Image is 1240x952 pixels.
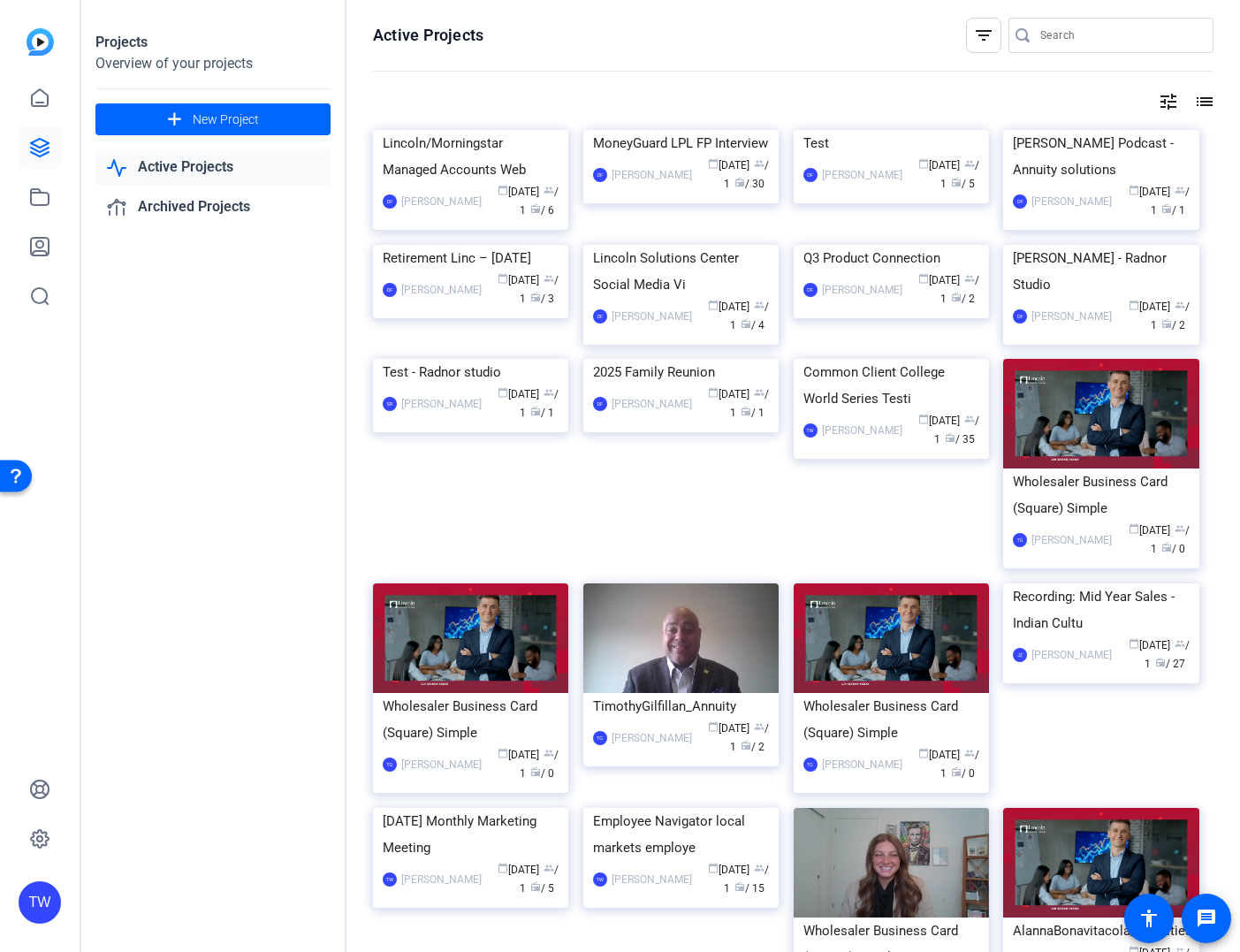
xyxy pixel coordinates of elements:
div: MoneyGuard LPL FP Interview [593,130,769,156]
span: calendar_today [498,863,508,873]
div: Employee Navigator local markets employe [593,808,769,861]
span: / 0 [951,767,975,780]
span: [DATE] [498,186,539,198]
span: / 4 [741,319,765,331]
span: radio [951,292,962,302]
div: DF [383,283,397,297]
div: [PERSON_NAME] [822,166,902,184]
span: radio [1155,657,1166,667]
div: Test - Radnor studio [383,359,559,385]
span: group [964,273,975,284]
span: group [754,863,765,873]
span: radio [1161,318,1172,329]
span: group [544,863,554,873]
div: [PERSON_NAME] [401,756,482,773]
span: calendar_today [1129,300,1139,310]
span: calendar_today [918,748,929,758]
mat-icon: message [1196,908,1217,929]
span: group [754,387,765,398]
div: JZ [1013,648,1027,662]
div: DF [383,194,397,209]
span: calendar_today [1129,523,1139,534]
a: Archived Projects [95,189,331,225]
div: [PERSON_NAME] [1031,308,1112,325]
div: Recording: Mid Year Sales - Indian Cultu [1013,583,1189,636]
div: Wholesaler Business Card (Square) Simple [1013,468,1189,522]
span: calendar_today [708,863,719,873]
span: calendar_today [498,273,508,284]
span: / 0 [530,767,554,780]
span: / 1 [1161,204,1185,217]
span: / 1 [530,407,554,419]
div: Overview of your projects [95,53,331,74]
span: / 1 [741,407,765,419]
div: TW [19,881,61,924]
span: calendar_today [498,387,508,398]
span: calendar_today [498,748,508,758]
mat-icon: list [1192,91,1213,112]
span: / 0 [1161,543,1185,555]
input: Search [1040,25,1199,46]
span: radio [741,740,751,750]
span: / 15 [734,882,765,895]
span: radio [530,292,541,302]
span: group [544,273,554,284]
span: / 2 [1161,319,1185,331]
div: Wholesaler Business Card (Square) Simple [383,693,559,746]
mat-icon: accessibility [1138,908,1160,929]
mat-icon: add [164,109,186,131]
span: [DATE] [498,749,539,761]
div: Q3 Product Connection [803,245,979,271]
div: [PERSON_NAME] [822,422,902,439]
span: / 1 [730,301,769,331]
span: calendar_today [708,158,719,169]
div: DF [803,283,818,297]
span: radio [530,881,541,892]
span: / 30 [734,178,765,190]
div: TG [803,758,818,772]
span: group [1175,638,1185,649]
div: Projects [95,32,331,53]
span: [DATE] [708,722,749,735]
span: / 1 [724,864,769,895]
div: Wholesaler Business Card (Square) Simple [803,693,979,746]
div: [PERSON_NAME] [612,871,692,888]
span: group [544,387,554,398]
div: DF [593,168,607,182]
div: TW [593,872,607,887]
div: [PERSON_NAME] [822,756,902,773]
span: calendar_today [708,721,719,732]
span: / 6 [530,204,554,217]
span: / 1 [520,864,559,895]
a: Active Projects [95,149,331,186]
span: group [964,158,975,169]
span: group [1175,523,1185,534]
div: [PERSON_NAME] [612,729,692,747]
span: radio [530,406,541,416]
span: [DATE] [918,749,960,761]
span: group [754,158,765,169]
h1: Active Projects [373,25,483,46]
div: [DATE] Monthly Marketing Meeting [383,808,559,861]
span: [DATE] [918,274,960,286]
span: group [964,414,975,424]
span: radio [951,766,962,777]
img: blue-gradient.svg [27,28,54,56]
div: DF [1013,194,1027,209]
span: [DATE] [1129,186,1170,198]
span: radio [945,432,955,443]
div: [PERSON_NAME] [822,281,902,299]
span: [DATE] [498,274,539,286]
div: [PERSON_NAME] - Radnor Studio [1013,245,1189,298]
div: 2025 Family Reunion [593,359,769,385]
span: calendar_today [1129,185,1139,195]
div: DF [1013,309,1027,324]
span: / 27 [1155,658,1185,670]
span: / 1 [1151,301,1190,331]
span: calendar_today [708,300,719,310]
div: TW [803,423,818,438]
div: TG [593,731,607,745]
span: calendar_today [498,185,508,195]
div: [PERSON_NAME] [1031,646,1112,664]
span: radio [741,318,751,329]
